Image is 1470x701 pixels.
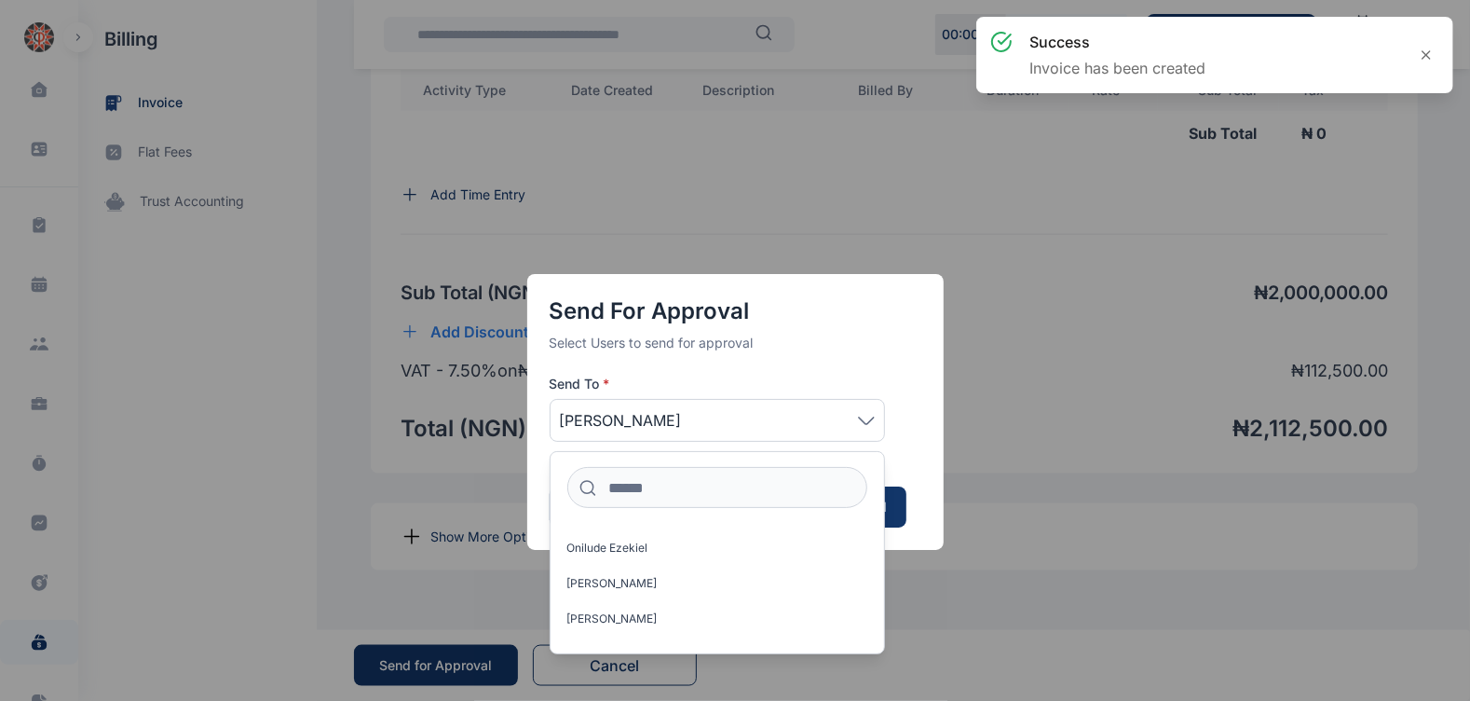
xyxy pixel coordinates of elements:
[567,612,658,626] span: [PERSON_NAME]
[550,334,921,352] p: Select Users to send for approval
[567,576,658,591] span: [PERSON_NAME]
[1029,57,1205,79] p: Invoice has been created
[550,375,610,393] span: Send To
[560,409,682,432] span: [PERSON_NAME]
[1029,31,1205,53] h3: success
[567,541,648,556] span: Onilude Ezekiel
[550,296,921,326] h4: Send for Approval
